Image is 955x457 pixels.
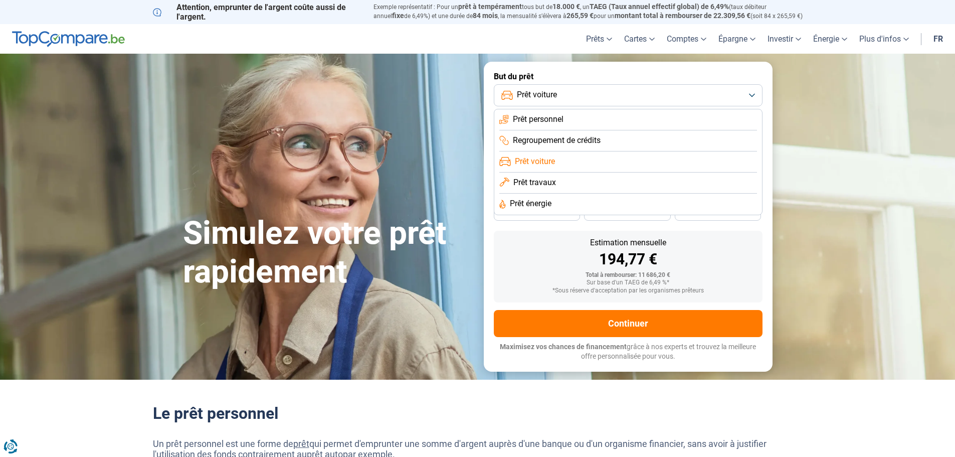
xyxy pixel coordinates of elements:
button: Continuer [494,310,762,337]
span: Prêt voiture [515,156,555,167]
a: Plus d'infos [853,24,915,54]
a: prêt [293,438,309,449]
div: *Sous réserve d'acceptation par les organismes prêteurs [502,287,754,294]
a: Cartes [618,24,661,54]
a: fr [927,24,949,54]
span: 30 mois [616,210,638,216]
span: Regroupement de crédits [513,135,601,146]
div: Estimation mensuelle [502,239,754,247]
label: But du prêt [494,72,762,81]
span: 84 mois [473,12,498,20]
span: Prêt travaux [513,177,556,188]
div: Total à rembourser: 11 686,20 € [502,272,754,279]
img: TopCompare [12,31,125,47]
span: Prêt voiture [517,89,557,100]
span: 265,59 € [566,12,594,20]
span: Prêt énergie [510,198,551,209]
span: Prêt personnel [513,114,563,125]
button: Prêt voiture [494,84,762,106]
span: Maximisez vos chances de financement [500,343,627,351]
span: 36 mois [526,210,548,216]
p: Attention, emprunter de l'argent coûte aussi de l'argent. [153,3,361,22]
a: Énergie [807,24,853,54]
a: Épargne [712,24,761,54]
div: Sur base d'un TAEG de 6,49 %* [502,279,754,286]
a: Investir [761,24,807,54]
h2: Le prêt personnel [153,404,803,423]
h1: Simulez votre prêt rapidement [183,214,472,291]
a: Comptes [661,24,712,54]
span: fixe [392,12,404,20]
a: Prêts [580,24,618,54]
p: Exemple représentatif : Pour un tous but de , un (taux débiteur annuel de 6,49%) et une durée de ... [373,3,803,21]
span: montant total à rembourser de 22.309,56 € [615,12,750,20]
span: 24 mois [707,210,729,216]
span: 18.000 € [552,3,580,11]
p: grâce à nos experts et trouvez la meilleure offre personnalisée pour vous. [494,342,762,362]
div: 194,77 € [502,252,754,267]
span: TAEG (Taux annuel effectif global) de 6,49% [590,3,729,11]
span: prêt à tempérament [458,3,522,11]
